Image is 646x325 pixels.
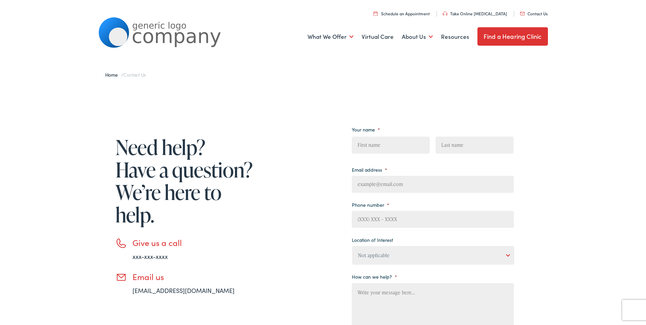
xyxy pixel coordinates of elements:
[352,202,389,208] label: Phone number
[123,71,146,78] span: Contact Us
[443,11,507,16] a: Take Online [MEDICAL_DATA]
[352,176,514,193] input: example@email.com
[132,238,255,248] h3: Give us a call
[402,24,433,49] a: About Us
[520,12,525,15] img: utility icon
[352,211,514,228] input: (XXX) XXX - XXXX
[308,24,353,49] a: What We Offer
[352,167,387,173] label: Email address
[132,286,235,295] a: [EMAIL_ADDRESS][DOMAIN_NAME]
[132,252,168,261] a: xxx-xxx-xxxx
[374,11,378,16] img: utility icon
[436,137,514,154] input: Last name
[352,237,393,243] label: Location of Interest
[443,12,447,16] img: utility icon
[441,24,469,49] a: Resources
[352,137,430,154] input: First name
[362,24,394,49] a: Virtual Care
[105,71,121,78] a: Home
[477,27,548,46] a: Find a Hearing Clinic
[374,11,430,16] a: Schedule an Appointment
[520,11,548,16] a: Contact Us
[352,274,397,280] label: How can we help?
[115,136,255,226] h1: Need help? Have a question? We’re here to help.
[132,272,255,282] h3: Email us
[352,126,380,133] label: Your name
[105,71,146,78] span: /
